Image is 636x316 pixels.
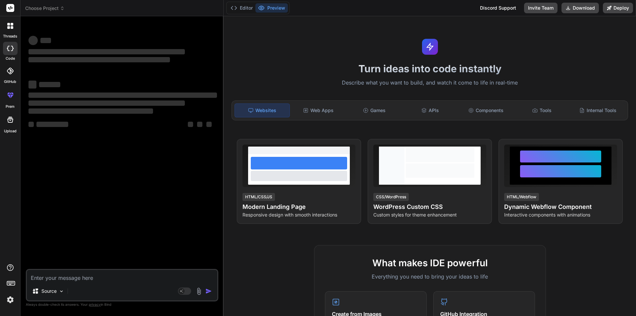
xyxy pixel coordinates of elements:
[28,122,34,127] span: ‌
[188,122,193,127] span: ‌
[28,108,153,114] span: ‌
[561,3,599,13] button: Download
[28,57,170,62] span: ‌
[36,122,68,127] span: ‌
[504,212,617,218] p: Interactive components with animations
[4,79,16,85] label: GitHub
[235,103,290,117] div: Websites
[228,63,632,75] h1: Turn ideas into code instantly
[515,103,569,117] div: Tools
[3,33,17,39] label: threads
[347,103,402,117] div: Games
[205,288,212,294] img: icon
[28,36,38,45] span: ‌
[228,79,632,87] p: Describe what you want to build, and watch it come to life in real-time
[41,288,57,294] p: Source
[26,301,218,308] p: Always double-check its answers. Your in Bind
[373,202,486,212] h4: WordPress Custom CSS
[5,294,16,305] img: settings
[40,38,51,43] span: ‌
[255,3,288,13] button: Preview
[28,49,185,54] span: ‌
[197,122,202,127] span: ‌
[459,103,513,117] div: Components
[504,202,617,212] h4: Dynamic Webflow Component
[89,302,101,306] span: privacy
[403,103,457,117] div: APIs
[39,82,60,87] span: ‌
[206,122,212,127] span: ‌
[4,128,17,134] label: Upload
[6,56,15,61] label: code
[242,202,355,212] h4: Modern Landing Page
[603,3,633,13] button: Deploy
[291,103,346,117] div: Web Apps
[228,3,255,13] button: Editor
[504,193,539,201] div: HTML/Webflow
[373,193,409,201] div: CSS/WordPress
[524,3,557,13] button: Invite Team
[242,212,355,218] p: Responsive design with smooth interactions
[6,104,15,109] label: prem
[373,212,486,218] p: Custom styles for theme enhancement
[570,103,625,117] div: Internal Tools
[28,93,217,98] span: ‌
[476,3,520,13] div: Discord Support
[242,193,275,201] div: HTML/CSS/JS
[325,256,535,270] h2: What makes IDE powerful
[28,100,185,106] span: ‌
[25,5,65,12] span: Choose Project
[59,288,64,294] img: Pick Models
[28,81,36,89] span: ‌
[195,287,203,295] img: attachment
[325,273,535,281] p: Everything you need to bring your ideas to life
